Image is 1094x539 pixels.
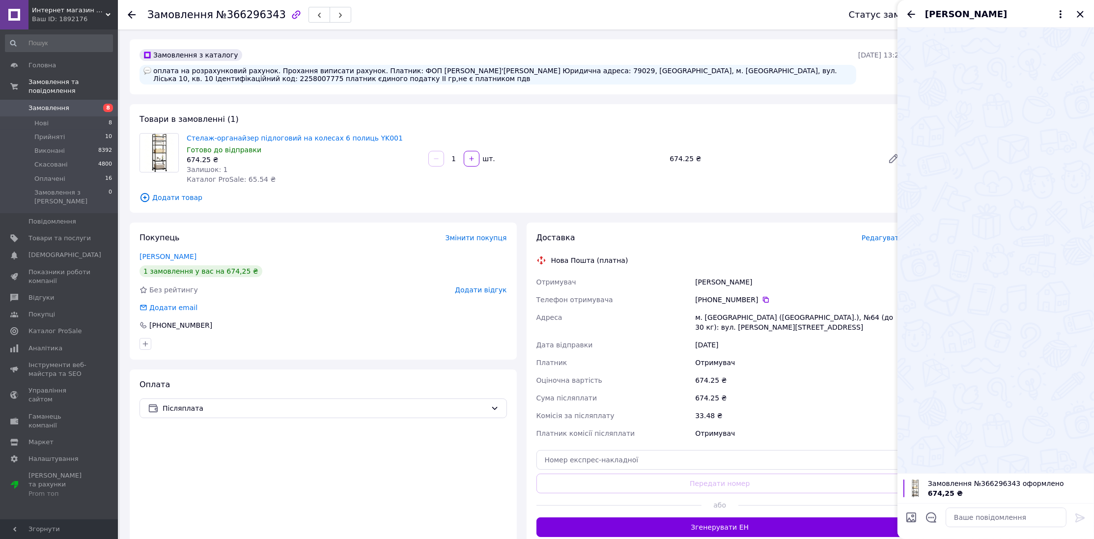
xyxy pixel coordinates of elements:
span: Дата відправки [536,341,593,349]
span: Додати товар [140,192,903,203]
span: Оціночна вартість [536,376,602,384]
div: Нова Пошта (платна) [549,255,631,265]
div: Отримувач [693,354,905,371]
span: Оплата [140,380,170,389]
div: Ваш ID: 1892176 [32,15,118,24]
img: :speech_balloon: [143,67,151,75]
span: Покупець [140,233,180,242]
span: [PERSON_NAME] та рахунки [28,471,91,498]
span: Змінити покупця [446,234,507,242]
span: Замовлення [147,9,213,21]
span: Післяплата [163,403,487,414]
time: [DATE] 13:22 [858,51,903,59]
div: 674.25 ₴ [187,155,421,165]
span: Виконані [34,146,65,155]
span: Повідомлення [28,217,76,226]
span: 8 [103,104,113,112]
span: Телефон отримувача [536,296,613,304]
input: Номер експрес-накладної [536,450,904,470]
span: Управління сайтом [28,386,91,404]
span: Готово до відправки [187,146,261,154]
div: Додати email [148,303,198,312]
span: Замовлення [28,104,69,113]
span: 8392 [98,146,112,155]
span: Редагувати [862,234,903,242]
span: Оплачені [34,174,65,183]
div: 674.25 ₴ [666,152,880,166]
span: [PERSON_NAME] [925,8,1007,21]
span: 16 [105,174,112,183]
span: Аналітика [28,344,62,353]
span: Нові [34,119,49,128]
span: Показники роботи компанії [28,268,91,285]
span: Прийняті [34,133,65,142]
button: Назад [905,8,917,20]
span: 8 [109,119,112,128]
span: Платник [536,359,567,367]
div: [PHONE_NUMBER] [148,320,213,330]
button: Згенерувати ЕН [536,517,904,537]
span: Інструменти веб-майстра та SEO [28,361,91,378]
div: 674.25 ₴ [693,389,905,407]
span: Покупці [28,310,55,319]
img: Стелаж-органайзер підлоговий на колесах 6 полиць YK001 [142,134,176,172]
a: Стелаж-органайзер підлоговий на колесах 6 полиць YK001 [187,134,403,142]
input: Пошук [5,34,113,52]
a: Редагувати [884,149,903,169]
div: [DATE] [693,336,905,354]
span: 674,25 ₴ [928,489,963,497]
div: Додати email [139,303,198,312]
div: Prom топ [28,489,91,498]
span: Гаманець компанії [28,412,91,430]
span: Скасовані [34,160,68,169]
div: [PHONE_NUMBER] [695,295,903,305]
span: Маркет [28,438,54,447]
span: Отримувач [536,278,576,286]
span: Платник комісії післяплати [536,429,635,437]
span: Сума післяплати [536,394,597,402]
div: 33.48 ₴ [693,407,905,425]
span: [DEMOGRAPHIC_DATA] [28,251,101,259]
div: 1 замовлення у вас на 674,25 ₴ [140,265,262,277]
button: [PERSON_NAME] [925,8,1066,21]
div: Повернутися назад [128,10,136,20]
a: [PERSON_NAME] [140,253,196,260]
span: Залишок: 1 [187,166,228,173]
span: Каталог ProSale: 65.54 ₴ [187,175,276,183]
div: [PERSON_NAME] [693,273,905,291]
span: Замовлення та повідомлення [28,78,118,95]
span: №366296343 [216,9,286,21]
button: Відкрити шаблони відповідей [925,511,938,524]
span: Доставка [536,233,575,242]
span: Налаштування [28,454,79,463]
div: оплата на розрахунковий рахунок. Прохання виписати рахунок. Платник: ФОП [PERSON_NAME]'[PERSON_NA... [140,65,856,85]
button: Закрити [1074,8,1086,20]
span: 10 [105,133,112,142]
span: Каталог ProSale [28,327,82,336]
span: 4800 [98,160,112,169]
div: Отримувач [693,425,905,442]
span: Без рейтингу [149,286,198,294]
span: Адреса [536,313,562,321]
span: Додати відгук [455,286,506,294]
img: 6837286704_w100_h100_stellazh-organajzer-napolnyj-na.jpg [907,480,923,497]
span: Головна [28,61,56,70]
span: Комісія за післяплату [536,412,615,420]
span: Відгуки [28,293,54,302]
span: Товари та послуги [28,234,91,243]
span: Интернет магазин электроники "2SIMKA" [32,6,106,15]
div: м. [GEOGRAPHIC_DATA] ([GEOGRAPHIC_DATA].), №64 (до 30 кг): вул. [PERSON_NAME][STREET_ADDRESS] [693,309,905,336]
span: Замовлення №366296343 оформлено [928,479,1088,488]
span: Замовлення з [PERSON_NAME] [34,188,109,206]
span: або [701,500,738,510]
span: Товари в замовленні (1) [140,114,239,124]
div: шт. [480,154,496,164]
div: 674.25 ₴ [693,371,905,389]
span: 0 [109,188,112,206]
div: Статус замовлення [849,10,939,20]
div: Замовлення з каталогу [140,49,242,61]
